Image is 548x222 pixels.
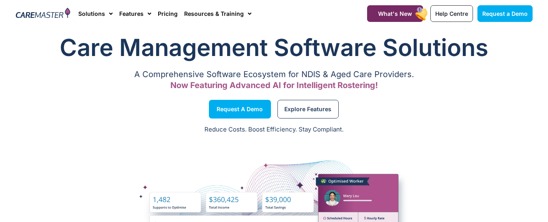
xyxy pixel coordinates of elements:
a: Request a Demo [477,5,533,22]
span: Request a Demo [217,107,263,111]
h1: Care Management Software Solutions [16,31,533,64]
p: A Comprehensive Software Ecosystem for NDIS & Aged Care Providers. [16,72,533,77]
p: Reduce Costs. Boost Efficiency. Stay Compliant. [5,125,543,134]
a: Request a Demo [209,100,271,119]
a: Explore Features [277,100,339,119]
span: Help Centre [435,10,468,17]
span: What's New [378,10,412,17]
a: Help Centre [430,5,473,22]
span: Request a Demo [482,10,528,17]
img: CareMaster Logo [16,8,71,20]
a: What's New [367,5,423,22]
span: Now Featuring Advanced AI for Intelligent Rostering! [170,80,378,90]
span: Explore Features [284,107,331,111]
